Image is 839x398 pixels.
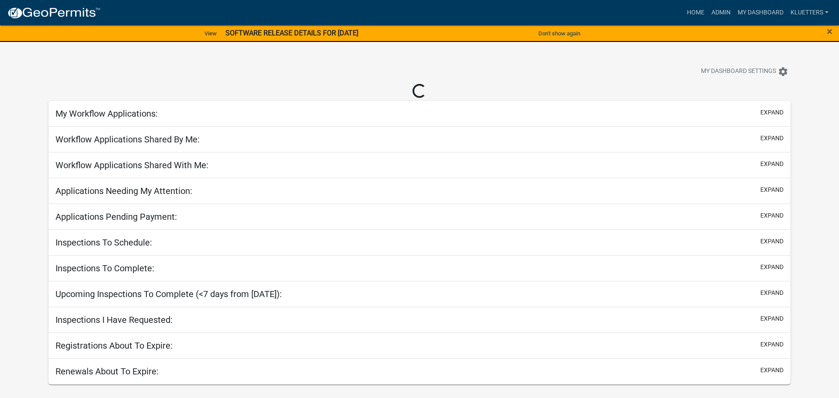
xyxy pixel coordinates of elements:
[694,63,795,80] button: My Dashboard Settingssettings
[760,340,784,349] button: expand
[778,66,788,77] i: settings
[760,237,784,246] button: expand
[760,185,784,194] button: expand
[535,26,584,41] button: Don't show again
[760,108,784,117] button: expand
[827,25,832,38] span: ×
[734,4,787,21] a: My Dashboard
[55,289,282,299] h5: Upcoming Inspections To Complete (<7 days from [DATE]):
[683,4,708,21] a: Home
[760,134,784,143] button: expand
[55,315,173,325] h5: Inspections I Have Requested:
[827,26,832,37] button: Close
[760,366,784,375] button: expand
[760,211,784,220] button: expand
[701,66,776,77] span: My Dashboard Settings
[55,134,200,145] h5: Workflow Applications Shared By Me:
[55,211,177,222] h5: Applications Pending Payment:
[55,263,154,273] h5: Inspections To Complete:
[787,4,832,21] a: kluetters
[760,159,784,169] button: expand
[760,288,784,298] button: expand
[55,160,208,170] h5: Workflow Applications Shared With Me:
[760,314,784,323] button: expand
[55,108,158,119] h5: My Workflow Applications:
[225,29,358,37] strong: SOFTWARE RELEASE DETAILS FOR [DATE]
[708,4,734,21] a: Admin
[55,186,192,196] h5: Applications Needing My Attention:
[201,26,220,41] a: View
[55,340,173,351] h5: Registrations About To Expire:
[55,237,152,248] h5: Inspections To Schedule:
[760,263,784,272] button: expand
[55,366,159,377] h5: Renewals About To Expire:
